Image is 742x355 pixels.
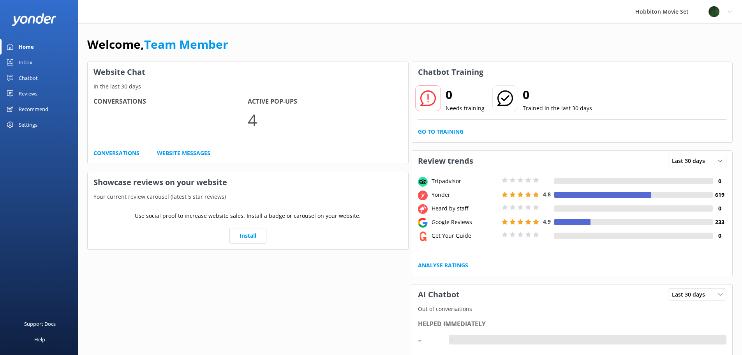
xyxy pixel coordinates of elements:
[19,101,48,117] div: Recommend
[12,13,56,26] img: yonder-white-logo.png
[412,151,479,171] h3: Review trends
[88,62,408,82] h3: Website Chat
[672,157,710,165] span: Last 30 days
[19,55,32,70] div: Inbox
[88,172,408,193] h3: Showcase reviews on your website
[708,6,720,18] img: 34-1625720359.png
[713,204,726,213] h4: 0
[93,149,139,157] a: Conversations
[430,177,500,185] div: Tripadvisor
[418,127,464,136] a: Go to Training
[418,330,441,349] div: -
[248,107,402,133] p: 4
[523,104,592,113] p: Trained in the last 30 days
[418,261,468,270] a: Analyse Ratings
[430,218,500,226] div: Google Reviews
[19,70,38,86] div: Chatbot
[713,231,726,240] h4: 0
[19,39,34,55] div: Home
[87,35,228,54] h1: Welcome,
[449,335,455,345] div: -
[713,218,726,226] h4: 233
[543,218,551,225] span: 4.9
[157,149,210,157] a: Website Messages
[412,305,733,313] p: Out of conversations
[88,82,408,91] p: In the last 30 days
[248,97,402,107] h4: Active Pop-ups
[446,85,485,104] h2: 0
[672,290,710,299] span: Last 30 days
[430,191,500,199] div: Yonder
[543,191,551,198] span: 4.8
[135,212,361,220] p: Use social proof to increase website sales. Install a badge or carousel on your website.
[418,319,727,329] div: Helped immediately
[412,284,465,305] h3: AI Chatbot
[24,316,56,332] div: Support Docs
[430,204,500,213] div: Heard by staff
[144,36,228,52] a: Team Member
[229,228,266,244] a: Install
[93,97,248,107] h4: Conversations
[713,191,726,199] h4: 619
[19,86,37,101] div: Reviews
[523,85,592,104] h2: 0
[412,62,489,82] h3: Chatbot Training
[88,193,408,201] p: Your current review carousel (latest 5 star reviews)
[446,104,485,113] p: Needs training
[713,177,726,185] h4: 0
[19,117,37,132] div: Settings
[34,332,45,347] div: Help
[430,231,500,240] div: Get Your Guide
